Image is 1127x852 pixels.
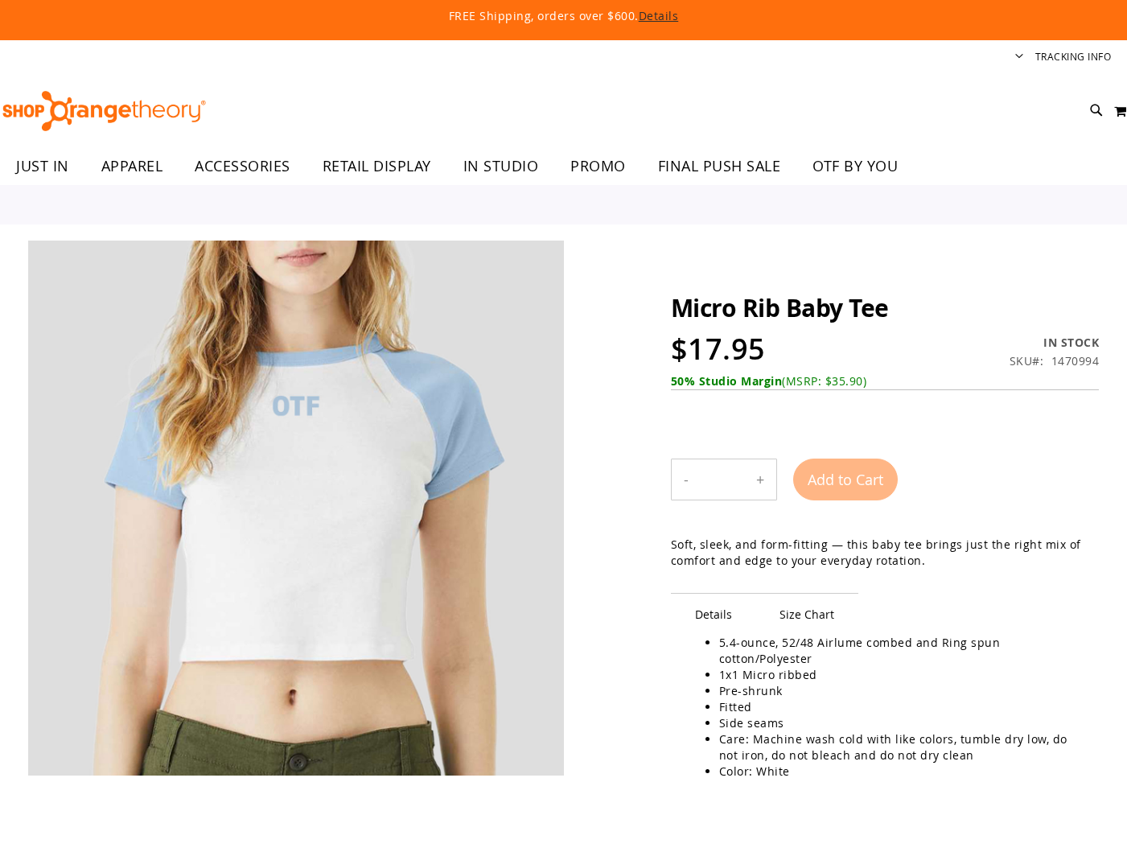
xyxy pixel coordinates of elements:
[671,329,766,368] span: $17.95
[812,148,898,184] span: OTF BY YOU
[179,148,306,185] a: ACCESSORIES
[719,764,1083,780] li: Color: White
[570,148,626,184] span: PROMO
[719,715,1083,731] li: Side seams
[1035,50,1112,64] a: Tracking Info
[554,148,642,185] a: PROMO
[671,593,756,635] span: Details
[672,459,701,500] button: Decrease product quantity
[719,667,1083,683] li: 1x1 Micro ribbed
[1010,335,1100,351] div: Availability
[28,241,564,776] img: main product photo
[85,148,179,185] a: APPAREL
[671,373,1099,389] div: (MSRP: $35.90)
[195,148,290,184] span: ACCESSORIES
[463,148,539,184] span: IN STUDIO
[1015,50,1023,65] button: Account menu
[1051,353,1100,369] div: 1470994
[1010,353,1044,368] strong: SKU
[80,8,1046,24] p: FREE Shipping, orders over $600.
[1010,335,1100,351] div: In stock
[701,460,744,499] input: Product quantity
[744,459,776,500] button: Increase product quantity
[639,8,679,23] a: Details
[719,699,1083,715] li: Fitted
[671,537,1099,569] p: Soft, sleek, and form-fitting — this baby tee brings just the right mix of comfort and edge to yo...
[671,291,889,324] span: Micro Rib Baby Tee
[323,148,431,184] span: RETAIL DISPLAY
[719,683,1083,699] li: Pre-shrunk
[447,148,555,185] a: IN STUDIO
[671,373,783,389] b: 50% Studio Margin
[101,148,163,184] span: APPAREL
[796,148,914,185] a: OTF BY YOU
[306,148,447,185] a: RETAIL DISPLAY
[16,148,69,184] span: JUST IN
[755,593,858,635] span: Size Chart
[658,148,781,184] span: FINAL PUSH SALE
[719,635,1083,667] li: 5.4-ounce, 52/48 Airlume combed and Ring spun cotton/Polyester
[642,148,797,185] a: FINAL PUSH SALE
[719,731,1083,764] li: Care: Machine wash cold with like colors, tumble dry low, do not iron, do not bleach and do not d...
